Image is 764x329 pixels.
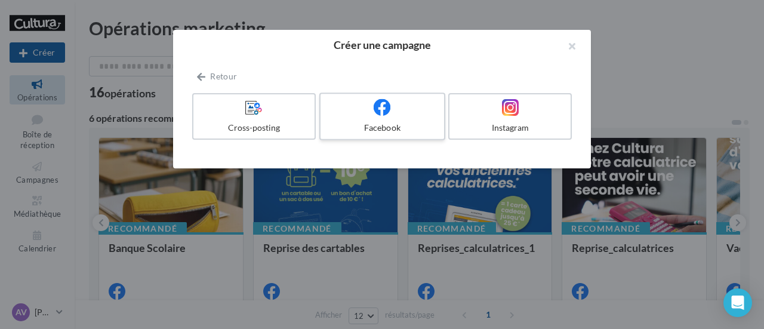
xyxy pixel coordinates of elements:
div: Cross-posting [198,122,310,134]
button: Retour [192,69,242,84]
div: Instagram [454,122,566,134]
div: Open Intercom Messenger [723,288,752,317]
h2: Créer une campagne [192,39,572,50]
div: Facebook [325,122,439,134]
